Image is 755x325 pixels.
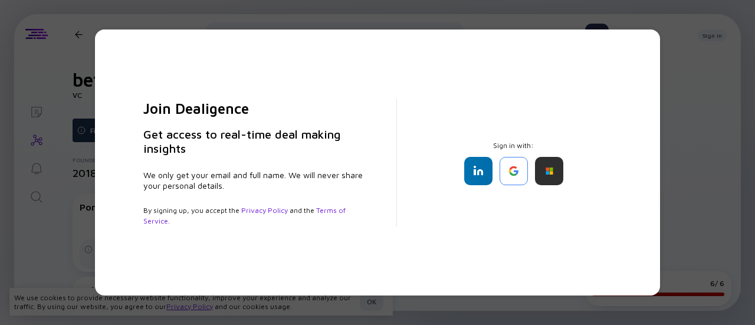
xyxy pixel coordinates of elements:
a: Privacy Policy [241,206,288,215]
div: By signing up, you accept the and the . [143,205,368,226]
div: Sign in with: [425,141,602,185]
h2: Join Dealigence [143,99,368,118]
div: We only get your email and full name. We will never share your personal details. [143,170,368,191]
h3: Get access to real-time deal making insights [143,127,368,156]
